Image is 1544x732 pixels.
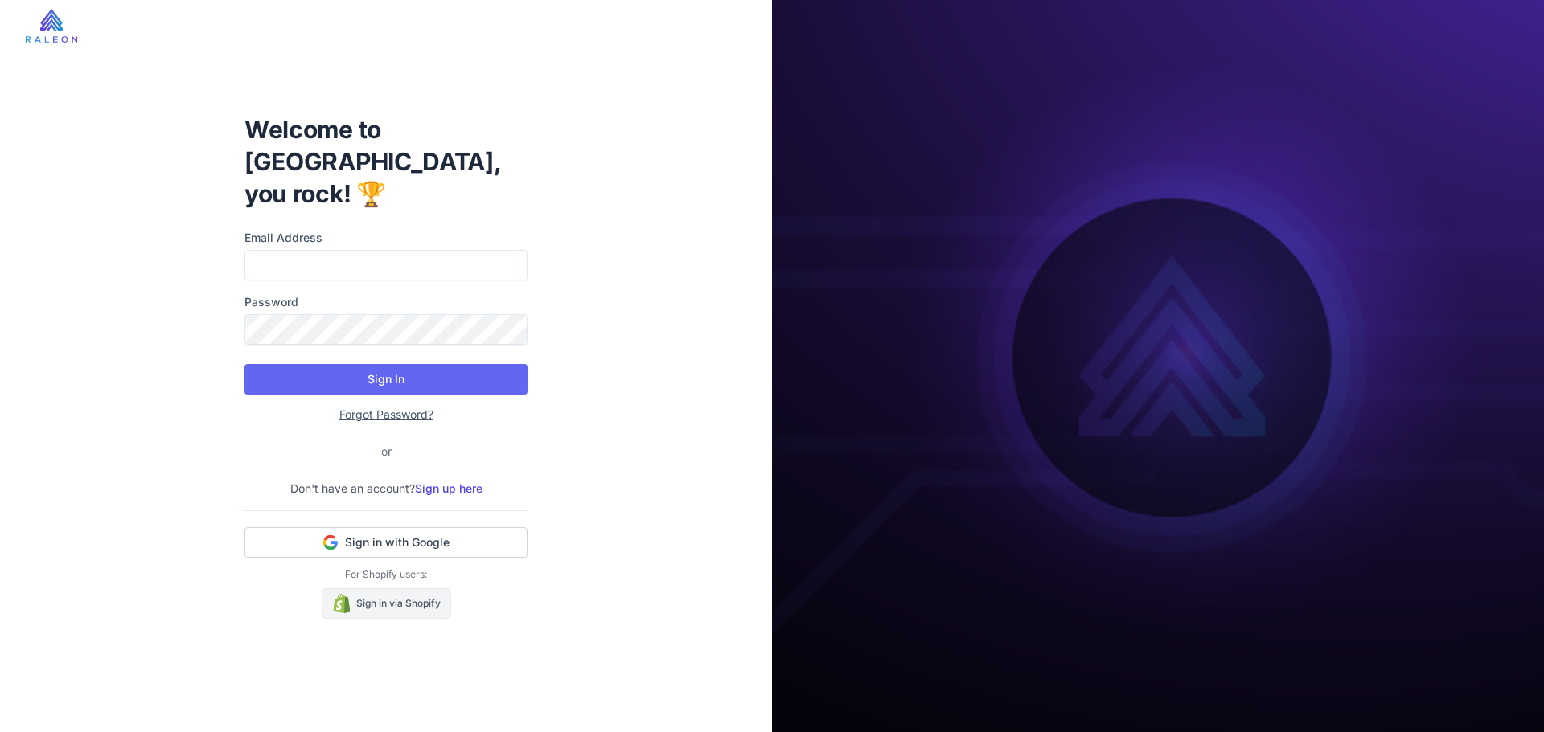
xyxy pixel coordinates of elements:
[345,534,450,550] span: Sign in with Google
[368,443,404,460] div: or
[26,9,77,43] img: raleon-logo-whitebg.9aac0268.jpg
[244,364,528,395] button: Sign In
[244,480,528,497] p: Don't have an account?
[322,588,451,619] a: Sign in via Shopify
[244,567,528,582] p: For Shopify users:
[244,113,528,210] h1: Welcome to [GEOGRAPHIC_DATA], you rock! 🏆
[415,481,482,495] a: Sign up here
[244,527,528,558] button: Sign in with Google
[339,407,433,421] a: Forgot Password?
[244,293,528,311] label: Password
[244,229,528,247] label: Email Address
